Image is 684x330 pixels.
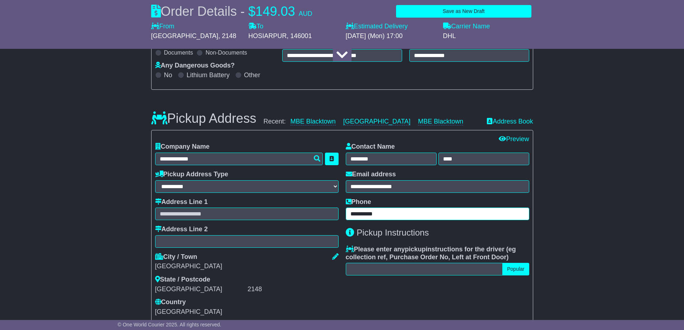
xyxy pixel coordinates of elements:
label: Address Line 1 [155,198,208,206]
label: Country [155,298,186,306]
span: 149.03 [256,4,295,19]
span: AUD [299,10,312,17]
div: [GEOGRAPHIC_DATA] [155,285,246,293]
label: Contact Name [346,143,395,151]
button: Save as New Draft [396,5,531,18]
label: Pickup Address Type [155,171,228,178]
button: Popular [502,263,529,275]
span: pickup [405,246,426,253]
a: Preview [499,135,529,143]
label: Other [244,71,260,79]
div: [GEOGRAPHIC_DATA] [155,262,339,270]
div: DHL [443,32,533,40]
label: Company Name [155,143,210,151]
label: Please enter any instructions for the driver ( ) [346,246,529,261]
span: $ [248,4,256,19]
label: City / Town [155,253,197,261]
label: Estimated Delivery [346,23,436,31]
span: [GEOGRAPHIC_DATA] [155,308,222,315]
div: Order Details - [151,4,312,19]
a: [GEOGRAPHIC_DATA] [343,118,410,125]
span: Pickup Instructions [357,228,429,237]
span: , 146001 [287,32,312,39]
h3: Pickup Address [151,111,256,126]
label: Lithium Battery [187,71,230,79]
a: MBE Blacktown [418,118,463,125]
span: [GEOGRAPHIC_DATA] [151,32,218,39]
label: To [248,23,264,31]
a: Address Book [487,118,533,126]
div: 2148 [248,285,339,293]
label: From [151,23,175,31]
span: , 2148 [218,32,236,39]
label: Any Dangerous Goods? [155,62,235,70]
span: HOSIARPUR [248,32,287,39]
label: No [164,71,172,79]
label: State / Postcode [155,276,210,284]
div: [DATE] (Mon) 17:00 [346,32,436,40]
label: Address Line 2 [155,226,208,233]
span: © One World Courier 2025. All rights reserved. [118,322,222,327]
a: MBE Blacktown [290,118,336,125]
label: Phone [346,198,371,206]
label: Carrier Name [443,23,490,31]
label: Email address [346,171,396,178]
div: Recent: [264,118,480,126]
span: eg collection ref, Purchase Order No, Left at Front Door [346,246,516,261]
